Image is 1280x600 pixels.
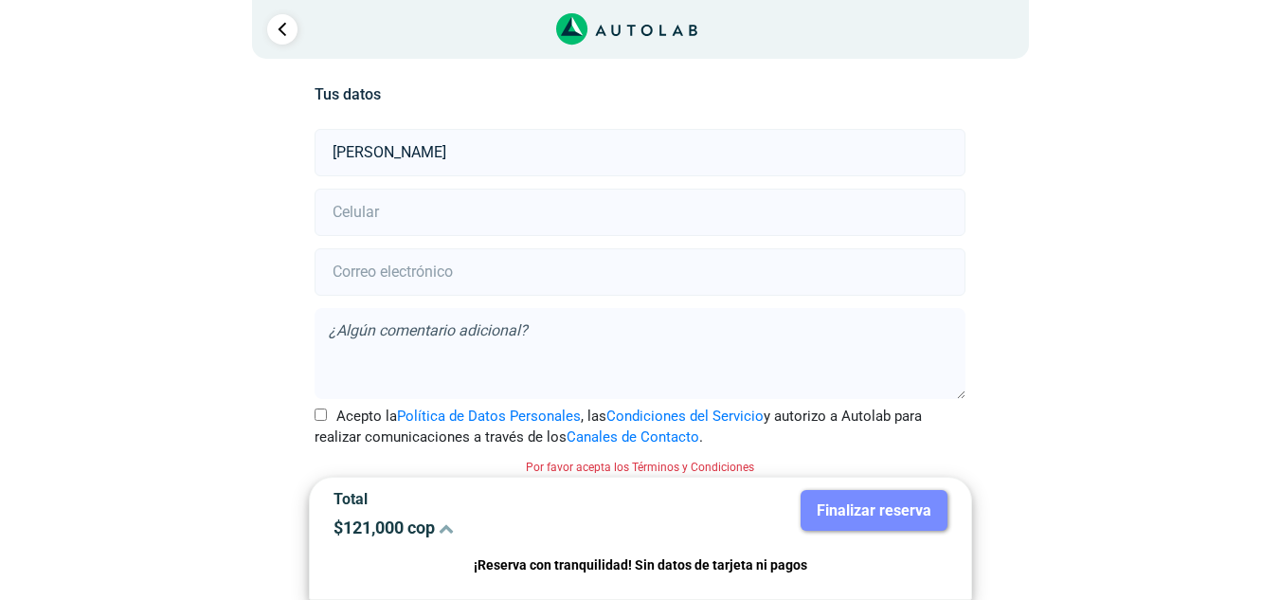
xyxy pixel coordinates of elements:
[315,189,965,236] input: Celular
[606,408,764,425] a: Condiciones del Servicio
[315,406,965,448] label: Acepto la , las y autorizo a Autolab para realizar comunicaciones a través de los .
[267,14,297,45] a: Ir al paso anterior
[526,461,754,474] small: Por favor acepta los Términos y Condiciones
[334,555,947,576] p: ¡Reserva con tranquilidad! Sin datos de tarjeta ni pagos
[315,129,965,176] input: Nombre y apellido
[315,85,965,103] h5: Tus datos
[556,19,697,37] a: Link al sitio de autolab
[315,409,327,421] input: Acepto laPolítica de Datos Personales, lasCondiciones del Servicioy autorizo a Autolab para reali...
[334,518,626,537] p: $ 121,000 cop
[334,490,626,508] p: Total
[315,248,965,296] input: Correo electrónico
[801,490,947,531] button: Finalizar reserva
[567,428,699,445] a: Canales de Contacto
[397,408,581,425] a: Política de Datos Personales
